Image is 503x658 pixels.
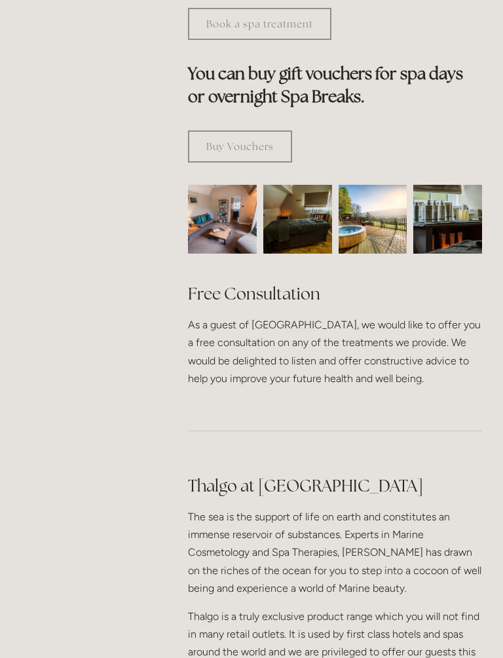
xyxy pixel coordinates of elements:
img: Waiting room, spa room, Losehill House Hotel and Spa [171,185,274,254]
img: Body creams in the spa room, Losehill House Hotel and Spa [396,185,499,254]
p: As a guest of [GEOGRAPHIC_DATA], we would like to offer you a free consultation on any of the tre... [188,317,482,388]
a: Book a spa treatment [188,9,331,41]
p: The sea is the support of life on earth and constitutes an immense reservoir of substances. Exper... [188,509,482,598]
a: Buy Vouchers [188,131,292,163]
img: Spa room, Losehill House Hotel and Spa [246,185,350,254]
img: Outdoor jacuzzi with a view of the Peak District, Losehill House Hotel and Spa [339,185,407,254]
strong: You can buy gift vouchers for spa days or overnight Spa Breaks. [188,64,466,107]
h2: Free Consultation [188,283,482,306]
h2: Thalgo at [GEOGRAPHIC_DATA] [188,475,482,498]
